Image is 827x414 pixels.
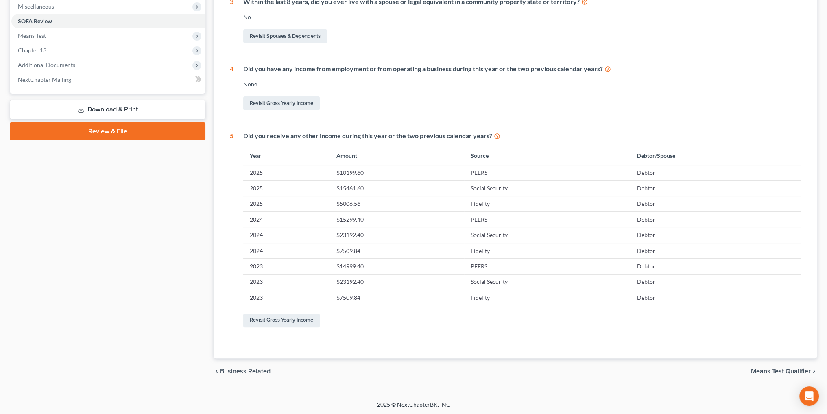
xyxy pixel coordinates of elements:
td: PEERS [464,165,631,180]
a: SOFA Review [11,14,205,28]
td: Fidelity [464,196,631,211]
td: Social Security [464,181,631,196]
th: Debtor/Spouse [631,147,801,165]
td: Social Security [464,227,631,243]
th: Amount [330,147,464,165]
td: Social Security [464,274,631,290]
i: chevron_right [811,368,817,375]
td: Debtor [631,274,801,290]
td: 2025 [243,196,330,211]
td: 2024 [243,243,330,258]
td: $7509.84 [330,290,464,305]
div: Did you have any income from employment or from operating a business during this year or the two ... [243,64,801,74]
td: 2023 [243,290,330,305]
td: Debtor [631,259,801,274]
td: Debtor [631,196,801,211]
div: No [243,13,801,21]
a: Download & Print [10,100,205,119]
td: Debtor [631,290,801,305]
td: $14999.40 [330,259,464,274]
td: 2024 [243,227,330,243]
span: SOFA Review [18,17,52,24]
span: NextChapter Mailing [18,76,71,83]
td: Debtor [631,243,801,258]
td: 2025 [243,181,330,196]
td: $15461.60 [330,181,464,196]
span: Miscellaneous [18,3,54,10]
td: Debtor [631,165,801,180]
td: Fidelity [464,290,631,305]
div: Did you receive any other income during this year or the two previous calendar years? [243,131,801,141]
td: 2023 [243,259,330,274]
td: PEERS [464,259,631,274]
td: Debtor [631,227,801,243]
div: None [243,80,801,88]
td: Debtor [631,212,801,227]
button: chevron_left Business Related [214,368,271,375]
div: 4 [230,64,233,112]
td: $7509.84 [330,243,464,258]
th: Year [243,147,330,165]
a: Revisit Spouses & Dependents [243,29,327,43]
a: Revisit Gross Yearly Income [243,314,320,327]
td: PEERS [464,212,631,227]
span: Chapter 13 [18,47,46,54]
td: $10199.60 [330,165,464,180]
td: 2023 [243,274,330,290]
a: Revisit Gross Yearly Income [243,96,320,110]
button: Means Test Qualifier chevron_right [751,368,817,375]
span: Means Test [18,32,46,39]
td: 2024 [243,212,330,227]
td: Debtor [631,181,801,196]
a: Review & File [10,122,205,140]
td: 2025 [243,165,330,180]
span: Means Test Qualifier [751,368,811,375]
td: $15299.40 [330,212,464,227]
a: NextChapter Mailing [11,72,205,87]
div: Open Intercom Messenger [799,386,819,406]
td: $5006.56 [330,196,464,211]
span: Additional Documents [18,61,75,68]
span: Business Related [220,368,271,375]
td: $23192.40 [330,274,464,290]
i: chevron_left [214,368,220,375]
div: 5 [230,131,233,329]
th: Source [464,147,631,165]
td: Fidelity [464,243,631,258]
td: $23192.40 [330,227,464,243]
